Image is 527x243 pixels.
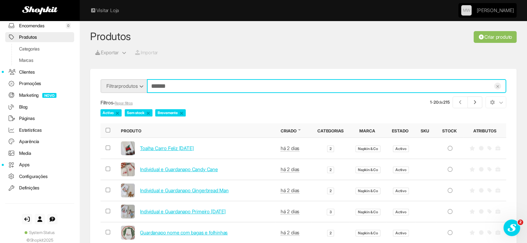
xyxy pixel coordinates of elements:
a: Promoções [5,78,74,88]
a: × [146,110,150,116]
button: Estado [392,128,410,134]
span: 2 [327,167,334,173]
a: MW [461,5,472,16]
span: 0 [66,22,71,29]
span: Napkin & Co [355,209,380,215]
a: Suporte [47,214,58,224]
span: Activo [100,109,122,116]
a: [PERSON_NAME] [477,3,513,17]
i: Revenda / B2B [495,167,500,172]
i: Destaque [469,209,475,214]
a: Repor filtros [115,101,133,105]
a: Media [5,148,74,158]
a: Individual e Guardanapo Candy Cane [140,166,218,172]
i: Promoção [488,167,492,172]
a: Apps [5,160,74,170]
abbr: 8 set 2025 às 15:28 [281,208,299,215]
abbr: 8 set 2025 às 15:24 [281,230,299,236]
span: 2 [327,188,334,194]
a: Toalha Carro Feliz [DATE] [140,145,193,151]
a: × [179,110,184,116]
a: Sair [22,214,32,224]
span: Napkin & Co [355,230,380,236]
a: Aparência [5,137,74,147]
button: Marca [359,128,377,134]
span: Activo [393,167,409,173]
i: Destaque [469,146,475,151]
i: Promoção [488,188,492,193]
a: Produtos [5,32,74,42]
span: Activo [393,209,409,215]
small: - de [430,99,449,105]
i: Novidade [479,230,484,235]
strong: 215 [443,100,449,105]
i: Stock inactivo [447,209,453,214]
span: Brevemente [155,109,185,116]
span: Sem stock [125,109,152,116]
i: Novidade [479,188,484,193]
th: Atributos [464,123,506,138]
span: Napkin & Co [355,167,380,173]
button: Exportar [90,47,119,58]
a: Conta [35,214,45,224]
a: Blog [5,102,74,112]
span: 3 [327,209,334,215]
span: Activo [393,230,409,236]
a: Individual e Guardanapo Primeiro [DATE] [140,208,225,214]
abbr: 8 set 2025 às 15:42 [281,166,299,172]
i: Revenda / B2B [495,146,500,151]
span: Activo [393,188,409,194]
span: Napkin & Co [355,188,380,194]
a: Criar produto [474,31,517,43]
i: Revenda / B2B [495,230,500,235]
span: 2 [327,230,334,236]
span: System Status [29,230,55,235]
img: Shopkit [22,6,58,15]
a: Páginas [5,113,74,123]
a: Importar [134,49,158,56]
a: MarketingNOVO [5,90,74,100]
a: Marcas [5,55,74,65]
a: Individual e Guardanapo Gingerbread Man [140,187,228,193]
a: Encomendas0 [5,21,74,31]
a: Shopkit [30,237,44,243]
i: Revenda / B2B [495,209,500,214]
span: 2 [518,219,523,225]
button: SKU [421,128,431,134]
a: × [494,83,501,90]
i: Novidade [479,209,484,214]
i: Revenda / B2B [495,188,500,193]
iframe: Intercom live chat [503,219,520,236]
button: Stock [442,128,458,134]
a: Visitar Loja [90,7,119,14]
i: Stock inactivo [447,167,453,172]
strong: 20 [433,100,439,105]
a: Categorias [5,44,74,54]
a: Produtos [90,30,131,43]
span: Activo [393,146,409,152]
img: 31e3f26-154330-img_5201-002.JPG [121,141,135,155]
a: Clientes [5,67,74,77]
a: × [115,110,120,116]
img: 0ed9361-153928-img_5312-002.JPG [121,205,135,218]
a: Guardanapo nome com bagas e folhinhas [140,230,228,235]
i: Novidade [479,167,484,172]
i: Promoção [488,146,492,151]
i: Destaque [469,167,475,172]
button: Criado [281,128,298,134]
button: Produto [121,128,143,134]
a: System Status [5,230,74,235]
a: Próximo [468,96,483,108]
i: Destaque [469,188,475,193]
abbr: 8 set 2025 às 15:45 [281,145,299,151]
strong: 1 [430,100,432,105]
i: Destaque [469,230,475,235]
span: Napkin & Co [355,146,380,152]
img: 6a54197-154010-img_5209-002.JPG [121,162,135,176]
i: Promoção [488,209,492,214]
a: Definições [5,183,74,193]
span: NOVO [42,93,56,98]
span: produtos [118,83,138,89]
i: Stock inactivo [447,188,453,193]
small: • [113,101,132,105]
